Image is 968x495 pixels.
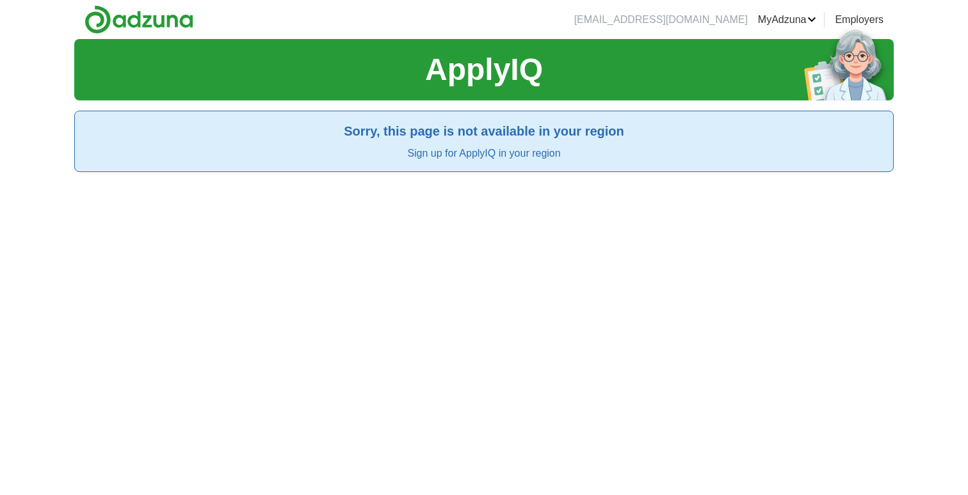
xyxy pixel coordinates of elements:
[835,12,883,27] a: Employers
[425,47,543,93] h1: ApplyIQ
[85,5,193,34] img: Adzuna logo
[758,12,817,27] a: MyAdzuna
[574,12,748,27] li: [EMAIL_ADDRESS][DOMAIN_NAME]
[85,122,883,141] h2: Sorry, this page is not available in your region
[407,148,560,159] a: Sign up for ApplyIQ in your region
